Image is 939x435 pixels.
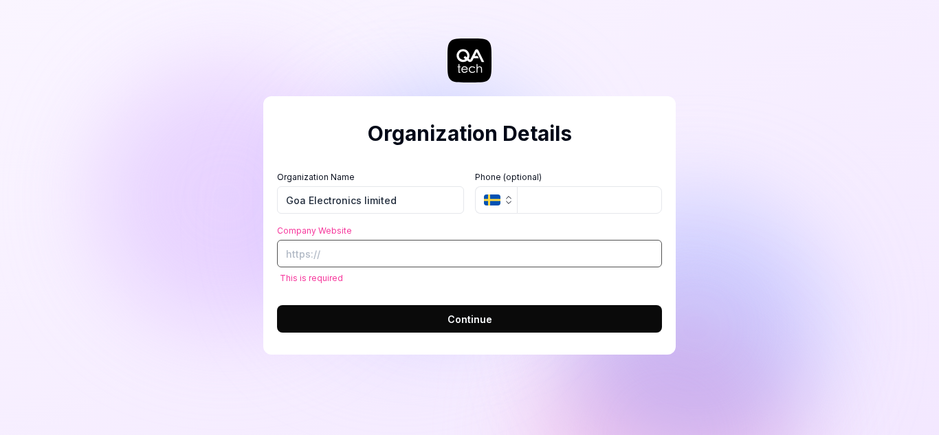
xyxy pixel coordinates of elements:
label: Phone (optional) [475,171,662,183]
button: Continue [277,305,662,333]
label: Organization Name [277,171,464,183]
span: Continue [448,312,492,326]
input: https:// [277,240,662,267]
span: This is required [280,271,343,285]
label: Company Website [277,225,662,237]
h2: Organization Details [277,118,662,149]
